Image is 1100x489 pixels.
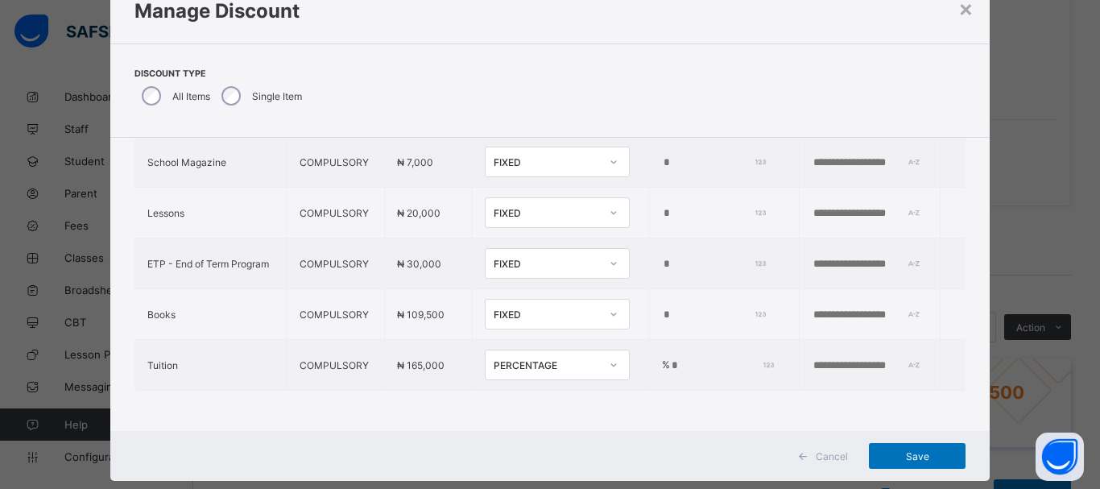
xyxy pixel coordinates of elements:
span: ₦ 7,000 [397,156,433,168]
td: Lessons [134,188,287,238]
span: ₦ 165,000 [397,359,445,371]
div: FIXED [494,207,600,219]
span: Cancel [816,450,848,462]
td: COMPULSORY [287,289,385,340]
td: School Magazine [134,137,287,188]
td: ETP - End of Term Program [134,238,287,289]
td: COMPULSORY [287,340,385,391]
td: COMPULSORY [287,137,385,188]
td: COMPULSORY [287,238,385,289]
div: PERCENTAGE [494,359,600,371]
span: ₦ 109,500 [397,309,445,321]
td: Tuition [134,340,287,391]
div: FIXED [494,258,600,270]
div: FIXED [494,156,600,168]
button: Open asap [1036,433,1084,481]
label: Single Item [252,90,302,102]
label: All Items [172,90,210,102]
div: FIXED [494,309,600,321]
span: Discount Type [134,68,306,79]
td: % [649,340,799,391]
span: ₦ 30,000 [397,258,441,270]
td: COMPULSORY [287,188,385,238]
span: ₦ 20,000 [397,207,440,219]
td: Books [134,289,287,340]
span: Save [881,450,953,462]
